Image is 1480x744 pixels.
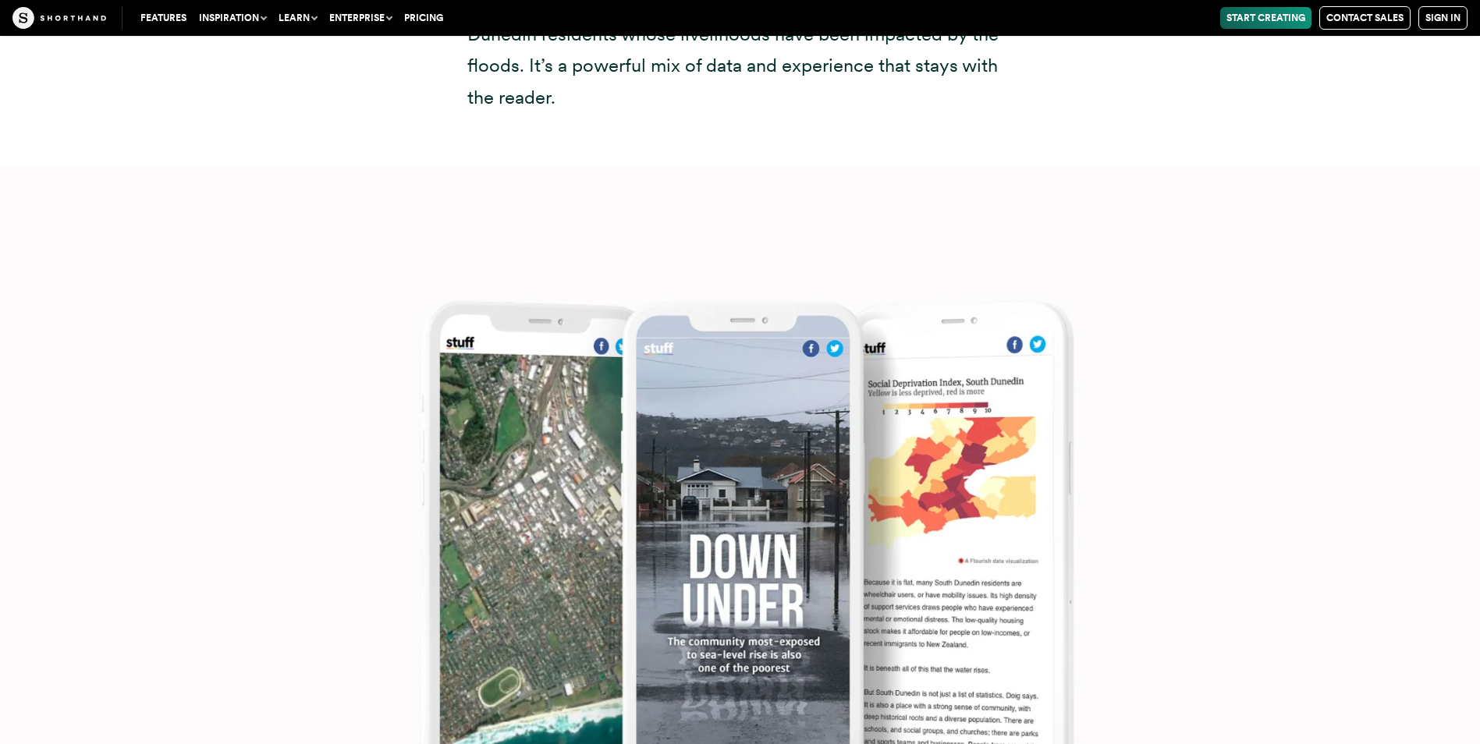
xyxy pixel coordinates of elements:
button: Enterprise [323,7,398,29]
button: Inspiration [193,7,272,29]
a: Pricing [398,7,449,29]
a: Sign in [1418,6,1468,30]
a: Features [134,7,193,29]
a: Contact Sales [1319,6,1411,30]
img: The Craft [12,7,106,29]
a: Start Creating [1220,7,1311,29]
button: Learn [272,7,323,29]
